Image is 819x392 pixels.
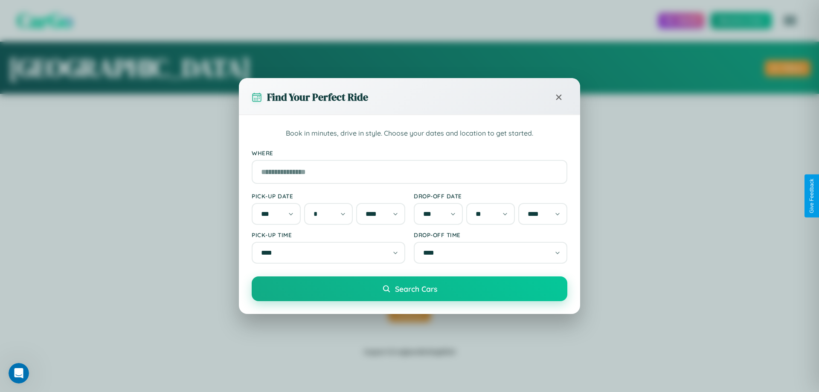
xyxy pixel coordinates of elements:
[395,284,437,293] span: Search Cars
[414,231,567,238] label: Drop-off Time
[252,149,567,157] label: Where
[252,276,567,301] button: Search Cars
[414,192,567,200] label: Drop-off Date
[252,128,567,139] p: Book in minutes, drive in style. Choose your dates and location to get started.
[252,192,405,200] label: Pick-up Date
[267,90,368,104] h3: Find Your Perfect Ride
[252,231,405,238] label: Pick-up Time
